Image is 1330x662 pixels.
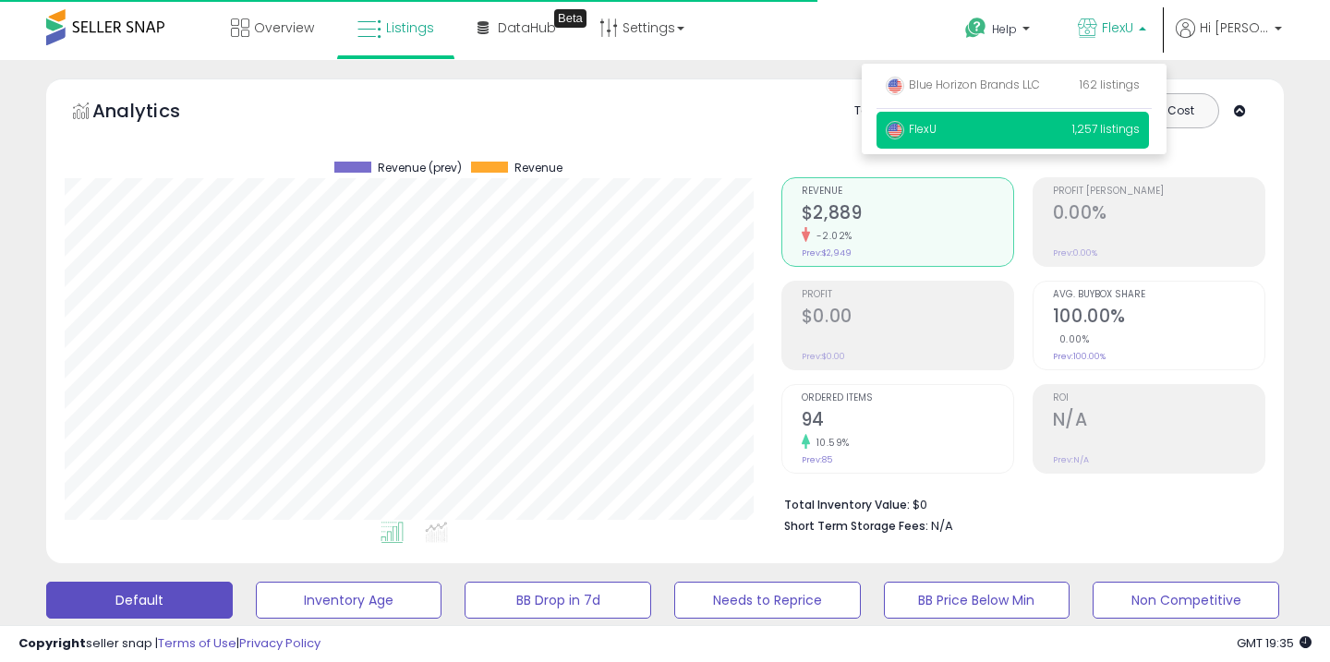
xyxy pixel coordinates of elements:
[1053,454,1089,465] small: Prev: N/A
[378,162,462,175] span: Revenue (prev)
[931,517,953,535] span: N/A
[810,229,852,243] small: -2.02%
[784,518,928,534] b: Short Term Storage Fees:
[1053,202,1264,227] h2: 0.00%
[1053,351,1106,362] small: Prev: 100.00%
[802,202,1013,227] h2: $2,889
[802,454,832,465] small: Prev: 85
[1053,290,1264,300] span: Avg. Buybox Share
[802,290,1013,300] span: Profit
[386,18,434,37] span: Listings
[802,393,1013,403] span: Ordered Items
[158,634,236,652] a: Terms of Use
[784,497,910,512] b: Total Inventory Value:
[554,9,586,28] div: Tooltip anchor
[1237,634,1312,652] span: 2025-09-15 19:35 GMT
[465,582,651,619] button: BB Drop in 7d
[802,247,852,259] small: Prev: $2,949
[802,187,1013,197] span: Revenue
[498,18,556,37] span: DataHub
[1053,187,1264,197] span: Profit [PERSON_NAME]
[1176,18,1282,60] a: Hi [PERSON_NAME]
[802,409,1013,434] h2: 94
[239,634,320,652] a: Privacy Policy
[674,582,861,619] button: Needs to Reprice
[1200,18,1269,37] span: Hi [PERSON_NAME]
[950,3,1048,60] a: Help
[256,582,442,619] button: Inventory Age
[254,18,314,37] span: Overview
[18,634,86,652] strong: Copyright
[1053,409,1264,434] h2: N/A
[802,306,1013,331] h2: $0.00
[1072,121,1140,137] span: 1,257 listings
[1053,332,1090,346] small: 0.00%
[802,351,845,362] small: Prev: $0.00
[992,21,1017,37] span: Help
[884,582,1070,619] button: BB Price Below Min
[1102,18,1133,37] span: FlexU
[886,121,937,137] span: FlexU
[1093,582,1279,619] button: Non Competitive
[1053,247,1097,259] small: Prev: 0.00%
[92,98,216,128] h5: Analytics
[784,492,1251,514] li: $0
[964,17,987,40] i: Get Help
[810,436,850,450] small: 10.59%
[886,77,1040,92] span: Blue Horizon Brands LLC
[886,77,904,95] img: usa.png
[854,102,926,120] div: Totals For
[886,121,904,139] img: usa.png
[1080,77,1140,92] span: 162 listings
[18,635,320,653] div: seller snap | |
[1053,393,1264,403] span: ROI
[46,582,233,619] button: Default
[1053,306,1264,331] h2: 100.00%
[514,162,562,175] span: Revenue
